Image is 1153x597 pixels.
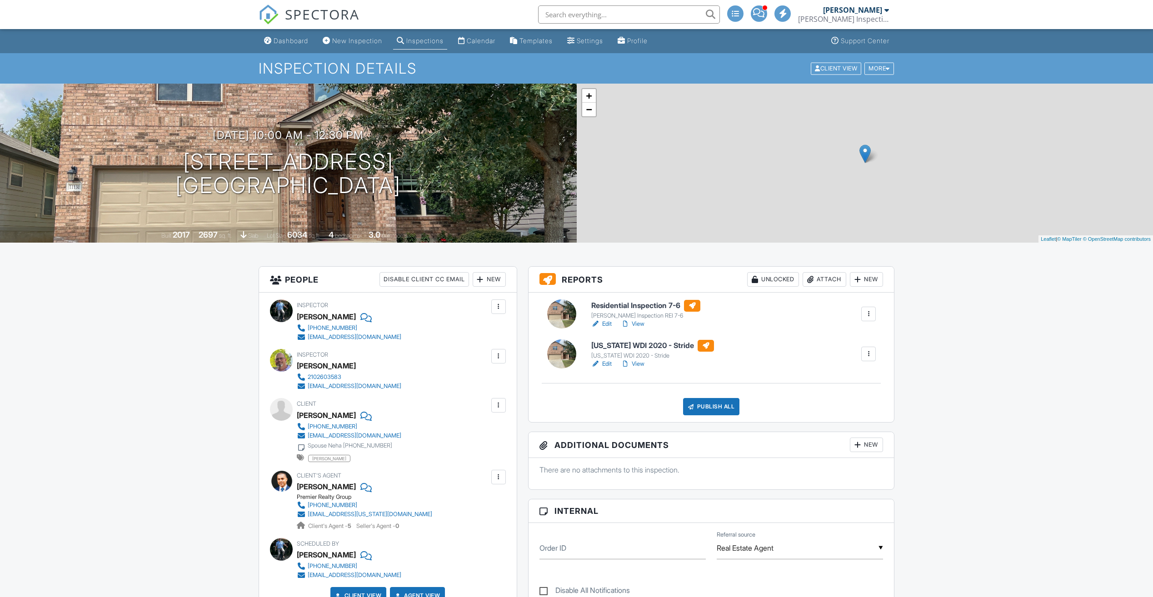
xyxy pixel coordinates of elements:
[297,493,439,501] div: Premier Realty Group
[519,37,553,45] div: Templates
[297,323,401,333] a: [PHONE_NUMBER]
[259,5,279,25] img: The Best Home Inspection Software - Spectora
[582,89,596,103] a: Zoom in
[529,499,894,523] h3: Internal
[564,33,607,50] a: Settings
[850,438,883,452] div: New
[591,340,714,352] h6: [US_STATE] WDI 2020 - Stride
[308,511,432,518] div: [EMAIL_ADDRESS][US_STATE][DOMAIN_NAME]
[173,230,190,239] div: 2017
[259,12,359,31] a: SPECTORA
[473,272,506,287] div: New
[297,562,401,571] a: [PHONE_NUMBER]
[467,37,495,45] div: Calendar
[309,232,320,239] span: sq.ft.
[308,522,353,529] span: Client's Agent -
[335,232,360,239] span: bedrooms
[259,267,517,293] h3: People
[582,103,596,116] a: Zoom out
[297,382,401,391] a: [EMAIL_ADDRESS][DOMAIN_NAME]
[259,60,895,76] h1: Inspection Details
[379,272,469,287] div: Disable Client CC Email
[406,37,444,45] div: Inspections
[308,562,357,570] div: [PHONE_NUMBER]
[308,572,401,579] div: [EMAIL_ADDRESS][DOMAIN_NAME]
[529,267,894,293] h3: Reports
[308,324,357,332] div: [PHONE_NUMBER]
[538,5,720,24] input: Search everything...
[308,333,401,341] div: [EMAIL_ADDRESS][DOMAIN_NAME]
[798,15,889,24] div: Bain Inspection Service LLC
[219,232,232,239] span: sq. ft.
[591,300,700,320] a: Residential Inspection 7-6 [PERSON_NAME] Inspection REI 7-6
[161,232,171,239] span: Built
[591,359,612,368] a: Edit
[614,33,651,50] a: Profile
[274,37,308,45] div: Dashboard
[308,383,401,390] div: [EMAIL_ADDRESS][DOMAIN_NAME]
[539,465,883,475] p: There are no attachments to this inspection.
[297,431,401,440] a: [EMAIL_ADDRESS][DOMAIN_NAME]
[621,359,644,368] a: View
[454,33,499,50] a: Calendar
[329,230,334,239] div: 4
[717,531,755,539] label: Referral source
[369,230,380,239] div: 3.0
[308,502,357,509] div: [PHONE_NUMBER]
[297,480,356,493] a: [PERSON_NAME]
[319,33,386,50] a: New Inspection
[823,5,882,15] div: [PERSON_NAME]
[356,522,399,529] span: Seller's Agent -
[382,232,408,239] span: bathrooms
[297,548,356,562] div: [PERSON_NAME]
[332,37,382,45] div: New Inspection
[297,408,356,422] div: [PERSON_NAME]
[591,319,612,328] a: Edit
[260,33,312,50] a: Dashboard
[297,400,316,407] span: Client
[308,432,401,439] div: [EMAIL_ADDRESS][DOMAIN_NAME]
[577,37,603,45] div: Settings
[627,37,648,45] div: Profile
[841,37,889,45] div: Support Center
[297,373,401,382] a: 2102603583
[591,300,700,312] h6: Residential Inspection 7-6
[297,501,432,510] a: [PHONE_NUMBER]
[199,230,218,239] div: 2697
[308,442,392,449] div: Spouse Neha [PHONE_NUMBER]
[1038,235,1153,243] div: |
[1057,236,1082,242] a: © MapTiler
[506,33,556,50] a: Templates
[683,398,740,415] div: Publish All
[308,423,357,430] div: [PHONE_NUMBER]
[297,510,432,519] a: [EMAIL_ADDRESS][US_STATE][DOMAIN_NAME]
[287,230,307,239] div: 6034
[297,351,328,358] span: Inspector
[1041,236,1056,242] a: Leaflet
[267,232,286,239] span: Lot Size
[591,340,714,360] a: [US_STATE] WDI 2020 - Stride [US_STATE] WDI 2020 - Stride
[803,272,846,287] div: Attach
[248,232,258,239] span: slab
[395,522,399,529] strong: 0
[591,352,714,359] div: [US_STATE] WDI 2020 - Stride
[529,432,894,458] h3: Additional Documents
[811,62,861,75] div: Client View
[864,62,894,75] div: More
[828,33,893,50] a: Support Center
[297,310,356,323] div: [PERSON_NAME]
[297,571,401,580] a: [EMAIL_ADDRESS][DOMAIN_NAME]
[591,312,700,319] div: [PERSON_NAME] Inspection REI 7-6
[297,472,341,479] span: Client's Agent
[1083,236,1151,242] a: © OpenStreetMap contributors
[297,359,356,373] div: [PERSON_NAME]
[539,543,566,553] label: Order ID
[213,129,364,141] h3: [DATE] 10:00 am - 12:30 pm
[285,5,359,24] span: SPECTORA
[348,522,351,529] strong: 5
[308,455,350,462] span: [PERSON_NAME]
[850,272,883,287] div: New
[297,333,401,342] a: [EMAIL_ADDRESS][DOMAIN_NAME]
[308,373,341,381] div: 2102603583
